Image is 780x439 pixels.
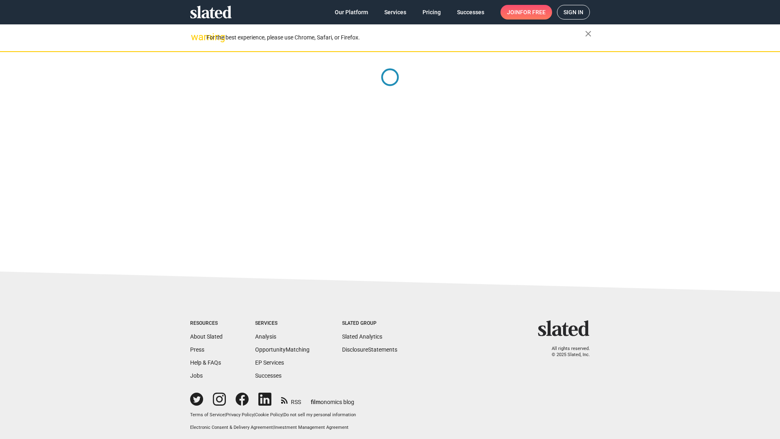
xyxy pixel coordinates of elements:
[225,412,226,417] span: |
[507,5,546,20] span: Join
[543,346,590,358] p: All rights reserved. © 2025 Slated, Inc.
[190,333,223,340] a: About Slated
[457,5,484,20] span: Successes
[384,5,406,20] span: Services
[335,5,368,20] span: Our Platform
[255,372,282,379] a: Successes
[190,346,204,353] a: Press
[583,29,593,39] mat-icon: close
[282,412,284,417] span: |
[378,5,413,20] a: Services
[190,320,223,327] div: Resources
[254,412,255,417] span: |
[255,412,282,417] a: Cookie Policy
[190,412,225,417] a: Terms of Service
[451,5,491,20] a: Successes
[416,5,447,20] a: Pricing
[273,425,274,430] span: |
[255,320,310,327] div: Services
[255,346,310,353] a: OpportunityMatching
[255,333,276,340] a: Analysis
[557,5,590,20] a: Sign in
[328,5,375,20] a: Our Platform
[311,392,354,406] a: filmonomics blog
[191,32,201,42] mat-icon: warning
[255,359,284,366] a: EP Services
[500,5,552,20] a: Joinfor free
[274,425,349,430] a: Investment Management Agreement
[226,412,254,417] a: Privacy Policy
[190,372,203,379] a: Jobs
[422,5,441,20] span: Pricing
[342,333,382,340] a: Slated Analytics
[520,5,546,20] span: for free
[206,32,585,43] div: For the best experience, please use Chrome, Safari, or Firefox.
[311,399,321,405] span: film
[563,5,583,19] span: Sign in
[342,320,397,327] div: Slated Group
[281,393,301,406] a: RSS
[190,425,273,430] a: Electronic Consent & Delivery Agreement
[190,359,221,366] a: Help & FAQs
[284,412,356,418] button: Do not sell my personal information
[342,346,397,353] a: DisclosureStatements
